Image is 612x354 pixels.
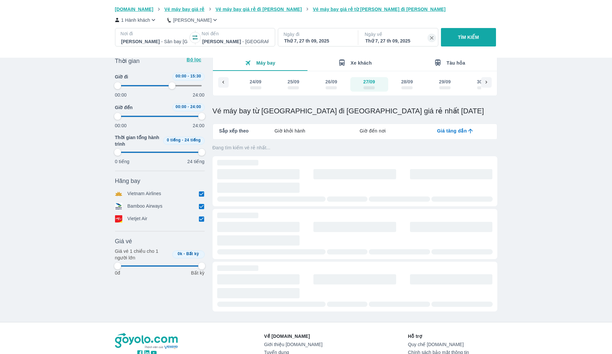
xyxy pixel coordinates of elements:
p: Vietjet Air [128,215,148,222]
p: Vietnam Airlines [128,190,161,197]
p: 0đ [115,270,120,276]
p: Hỗ trợ [408,333,497,339]
p: 24:00 [193,122,205,129]
span: 24 tiếng [185,138,201,142]
p: Bỏ lọc [186,56,202,63]
span: Thời gian [115,57,140,65]
span: Máy bay [256,60,276,66]
button: TÌM KIẾM [441,28,496,46]
span: 00:00 [176,74,187,78]
p: Nơi đi [121,30,189,37]
span: Tàu hỏa [447,60,465,66]
p: 24 tiếng [187,158,204,165]
p: Bất kỳ [191,270,204,276]
nav: breadcrumb [115,6,497,13]
span: Giờ đến [115,104,133,111]
div: 28/09 [401,78,413,85]
span: Giờ đi [115,74,128,80]
h1: Vé máy bay từ [GEOGRAPHIC_DATA] đi [GEOGRAPHIC_DATA] giá rẻ nhất [DATE] [213,106,497,116]
span: Vé máy bay giá rẻ [164,7,205,12]
p: Ngày đi [283,31,351,38]
p: Ngày về [365,31,433,38]
span: Vé máy bay giá rẻ đi [PERSON_NAME] [216,7,302,12]
div: 30/09 [477,78,489,85]
div: 25/09 [287,78,299,85]
button: [PERSON_NAME] [167,16,219,23]
img: logo [115,333,179,349]
span: - [188,74,189,78]
span: Xe khách [351,60,372,66]
span: Vé máy bay giá rẻ từ [PERSON_NAME] đi [PERSON_NAME] [313,7,446,12]
div: 26/09 [325,78,337,85]
button: Bỏ lọc [184,54,205,65]
p: TÌM KIẾM [458,34,479,41]
div: 24/09 [250,78,262,85]
span: [DOMAIN_NAME] [115,7,154,12]
span: 00:00 [176,104,187,109]
div: 29/09 [439,78,451,85]
p: Đang tìm kiếm vé rẻ nhất... [213,144,497,151]
p: 1 Hành khách [121,17,150,23]
p: 00:00 [115,122,127,129]
span: Giờ đến nơi [360,128,386,134]
span: Sắp xếp theo [219,128,249,134]
a: Quy chế [DOMAIN_NAME] [408,342,497,347]
span: - [182,138,183,142]
span: 0 tiếng [167,138,181,142]
span: 15:30 [190,74,201,78]
span: Giá vé [115,237,132,245]
span: 0k [178,251,182,256]
div: Thứ 7, 27 th 09, 2025 [365,38,432,44]
span: Hãng bay [115,177,140,185]
button: 1 Hành khách [115,16,157,23]
span: - [188,104,189,109]
span: 24:00 [190,104,201,109]
p: Bamboo Airways [128,203,162,210]
p: Giá vé 1 chiều cho 1 người lớn [115,248,170,261]
span: Giá tăng dần [437,128,467,134]
div: lab API tabs example [248,124,497,138]
p: 00:00 [115,92,127,98]
p: 24:00 [193,92,205,98]
p: Nơi đến [202,30,270,37]
a: Giới thiệu [DOMAIN_NAME] [264,342,322,347]
span: Thời gian tổng hành trình [115,134,160,147]
span: Giờ khởi hành [275,128,305,134]
p: Về [DOMAIN_NAME] [264,333,322,339]
div: Thứ 7, 27 th 09, 2025 [284,38,351,44]
p: [PERSON_NAME] [173,17,212,23]
div: 27/09 [363,78,375,85]
span: - [184,251,185,256]
span: Bất kỳ [186,251,199,256]
p: 0 tiếng [115,158,130,165]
